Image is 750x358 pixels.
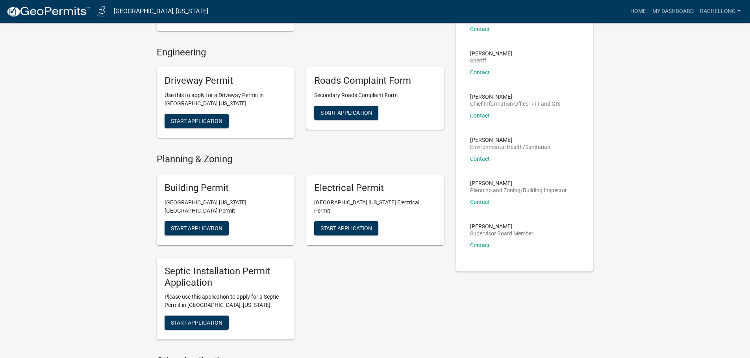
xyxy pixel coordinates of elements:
a: Contact [470,242,490,248]
h5: Electrical Permit [314,182,436,194]
a: My Dashboard [649,4,697,19]
p: [PERSON_NAME] [470,137,550,143]
a: Contact [470,26,490,32]
a: Contact [470,112,490,119]
a: [GEOGRAPHIC_DATA], [US_STATE] [114,5,208,18]
p: Please use this application to apply for a Septic Permit in [GEOGRAPHIC_DATA], [US_STATE]. [165,293,287,309]
a: Rachellong [697,4,744,19]
span: Start Application [171,118,222,124]
a: Contact [470,156,490,162]
p: Use this to apply for a Driveway Permit in [GEOGRAPHIC_DATA] [US_STATE] [165,91,287,108]
p: Sheriff [470,58,512,63]
h5: Roads Complaint Form [314,75,436,86]
button: Start Application [314,106,378,120]
p: Environmental Health/Sanitarian [470,144,550,150]
p: [GEOGRAPHIC_DATA] [US_STATE] Electrical Permit [314,198,436,215]
span: Start Application [171,225,222,231]
p: Planning and Zoning/Building Inspector [470,187,567,193]
button: Start Application [165,221,229,235]
p: [GEOGRAPHIC_DATA] [US_STATE][GEOGRAPHIC_DATA] Permit [165,198,287,215]
button: Start Application [165,114,229,128]
a: Contact [470,199,490,205]
p: Chief Information Officer / IT and GIS [470,101,560,106]
button: Start Application [314,221,378,235]
a: Contact [470,69,490,75]
p: [PERSON_NAME] [470,180,567,186]
h4: Engineering [157,47,444,58]
p: Secondary Roads Complaint Form [314,91,436,99]
p: Supervisor Board Member [470,231,533,236]
span: Start Application [320,110,372,116]
h5: Building Permit [165,182,287,194]
button: Start Application [165,316,229,330]
h4: Planning & Zoning [157,154,444,165]
p: [PERSON_NAME] [470,224,533,229]
p: [PERSON_NAME] [470,94,560,99]
p: [PERSON_NAME] [470,51,512,56]
span: Start Application [171,319,222,326]
span: Start Application [320,225,372,231]
h5: Septic Installation Permit Application [165,266,287,288]
a: Home [627,4,649,19]
h5: Driveway Permit [165,75,287,86]
img: Jasper County, Iowa [97,6,107,17]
